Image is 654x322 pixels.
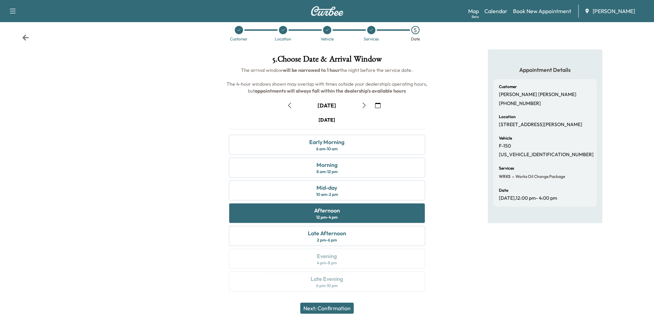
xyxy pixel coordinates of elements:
div: 8 am - 12 pm [316,169,338,174]
div: Mid-day [316,183,337,192]
h5: Appointment Details [493,66,597,74]
div: Late Afternoon [308,229,346,237]
img: Curbee Logo [311,6,344,16]
div: [DATE] [318,102,336,109]
div: 5 [411,26,420,34]
a: Book New Appointment [513,7,571,15]
h6: Services [499,166,514,170]
div: 2 pm - 6 pm [317,237,337,243]
p: F-150 [499,143,511,149]
h6: Date [499,188,508,192]
h1: 5 . Choose Date & Arrival Window [223,55,430,67]
h6: Location [499,115,516,119]
div: Back [22,34,29,41]
div: 6 am - 10 am [316,146,338,152]
div: Vehicle [321,37,334,41]
p: [PHONE_NUMBER] [499,101,541,107]
button: Next: Confirmation [300,303,354,314]
a: Calendar [484,7,507,15]
span: The arrival window the night before the service date. The 4-hour windows shown may overlap with t... [227,67,429,94]
span: - [511,173,514,180]
div: Early Morning [309,138,344,146]
p: [PERSON_NAME] [PERSON_NAME] [499,92,576,98]
span: [PERSON_NAME] [593,7,635,15]
div: Services [364,37,379,41]
p: [STREET_ADDRESS][PERSON_NAME] [499,122,582,128]
p: [US_VEHICLE_IDENTIFICATION_NUMBER] [499,152,594,158]
div: Date [411,37,420,41]
h6: Customer [499,85,517,89]
div: Customer [230,37,248,41]
div: Afternoon [314,206,340,215]
b: will be narrowed to 1 hour [283,67,340,73]
span: Works Oil Change Package [514,174,565,179]
div: Location [275,37,291,41]
div: Morning [316,161,338,169]
div: 12 pm - 4 pm [316,215,338,220]
p: [DATE] , 12:00 pm - 4:00 pm [499,195,557,201]
div: Beta [472,14,479,19]
div: 10 am - 2 pm [316,192,338,197]
div: [DATE] [319,116,335,123]
a: MapBeta [468,7,479,15]
h6: Vehicle [499,136,512,140]
span: WRKS [499,174,511,179]
b: appointments will always fall within the dealership's available hours [255,88,406,94]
